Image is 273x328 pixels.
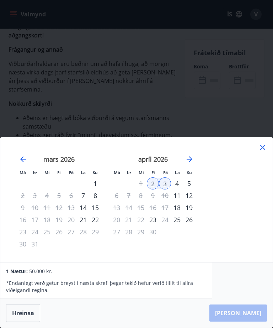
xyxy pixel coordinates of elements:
[65,226,77,238] td: Not available. föstudagur, 27. mars 2026
[147,214,159,226] div: Aðeins innritun í boði
[111,202,123,214] td: Choose mánudagur, 13. apríl 2026 as your check-in date. It’s available.
[41,214,53,226] td: Not available. miðvikudagur, 18. mars 2026
[17,214,29,226] div: Aðeins útritun í boði
[65,202,77,214] td: Not available. föstudagur, 13. mars 2026
[183,202,195,214] td: Choose sunnudagur, 19. apríl 2026 as your check-in date. It’s available.
[171,189,183,202] td: Choose laugardagur, 11. apríl 2026 as your check-in date. It’s available.
[151,170,155,175] small: Fi
[29,238,41,250] td: Not available. þriðjudagur, 31. mars 2026
[135,226,147,238] td: Not available. miðvikudagur, 29. apríl 2026
[33,170,37,175] small: Þr
[147,177,159,189] div: Aðeins innritun í boði
[114,170,120,175] small: Má
[111,189,123,202] div: Aðeins útritun í boði
[171,177,183,189] td: Choose laugardagur, 4. apríl 2026 as your check-in date. It’s available.
[17,214,29,226] td: Choose mánudagur, 16. mars 2026 as your check-in date. It’s available.
[163,170,168,175] small: Fö
[41,202,53,214] td: Not available. miðvikudagur, 11. mars 2026
[139,170,144,175] small: Mi
[77,214,89,226] td: Choose laugardagur, 21. mars 2026 as your check-in date. It’s available.
[171,214,183,226] td: Choose laugardagur, 25. apríl 2026 as your check-in date. It’s available.
[123,226,135,238] td: Not available. þriðjudagur, 28. apríl 2026
[17,226,29,238] td: Choose mánudagur, 23. mars 2026 as your check-in date. It’s available.
[89,202,101,214] div: 15
[111,214,123,226] div: Aðeins útritun í boði
[17,226,29,238] div: Aðeins útritun í boði
[111,202,123,214] div: Aðeins útritun í boði
[41,226,53,238] td: Not available. miðvikudagur, 25. mars 2026
[147,214,159,226] td: Choose fimmtudagur, 23. apríl 2026 as your check-in date. It’s available.
[183,189,195,202] td: Choose sunnudagur, 12. apríl 2026 as your check-in date. It’s available.
[69,170,74,175] small: Fö
[171,202,183,214] div: Aðeins innritun í boði
[183,214,195,226] td: Choose sunnudagur, 26. apríl 2026 as your check-in date. It’s available.
[29,189,41,202] td: Not available. þriðjudagur, 3. mars 2026
[29,226,41,238] td: Not available. þriðjudagur, 24. mars 2026
[77,189,89,202] div: Aðeins innritun í boði
[159,202,171,214] td: Not available. föstudagur, 17. apríl 2026
[183,189,195,202] div: 12
[147,226,159,238] td: Not available. fimmtudagur, 30. apríl 2026
[53,226,65,238] td: Not available. fimmtudagur, 26. mars 2026
[111,226,123,238] div: Aðeins útritun í boði
[65,189,77,202] td: Not available. föstudagur, 6. mars 2026
[43,155,75,163] strong: mars 2026
[17,189,29,202] div: Aðeins útritun í boði
[53,202,65,214] td: Not available. fimmtudagur, 12. mars 2026
[183,202,195,214] div: 19
[187,170,192,175] small: Su
[159,214,171,226] td: Choose föstudagur, 24. apríl 2026 as your check-in date. It’s available.
[171,177,183,189] div: Aðeins innritun í boði
[147,189,159,202] td: Not available. fimmtudagur, 9. apríl 2026
[111,226,123,238] td: Choose mánudagur, 27. apríl 2026 as your check-in date. It’s available.
[123,202,135,214] td: Not available. þriðjudagur, 14. apríl 2026
[6,280,207,294] p: * Endanlegt verð getur breyst í næsta skrefi þegar tekið hefur verið tillit til allra viðeigandi ...
[77,202,89,214] div: Aðeins innritun í boði
[185,155,194,163] div: Move forward to switch to the next month.
[147,202,159,214] td: Not available. fimmtudagur, 16. apríl 2026
[17,189,29,202] td: Choose mánudagur, 2. mars 2026 as your check-in date. It’s available.
[89,214,101,226] div: 22
[17,202,29,214] td: Choose mánudagur, 9. mars 2026 as your check-in date. It’s available.
[6,268,28,275] span: 1 Nætur:
[57,170,61,175] small: Fi
[171,202,183,214] td: Choose laugardagur, 18. apríl 2026 as your check-in date. It’s available.
[89,226,101,238] td: Not available. sunnudagur, 29. mars 2026
[53,189,65,202] td: Not available. fimmtudagur, 5. mars 2026
[77,189,89,202] td: Choose laugardagur, 7. mars 2026 as your check-in date. It’s available.
[135,189,147,202] td: Not available. miðvikudagur, 8. apríl 2026
[77,214,89,226] div: Aðeins innritun í boði
[123,189,135,202] td: Not available. þriðjudagur, 7. apríl 2026
[41,189,53,202] td: Not available. miðvikudagur, 4. mars 2026
[29,268,52,275] span: 50.000 kr.
[135,177,147,189] td: Not available. miðvikudagur, 1. apríl 2026
[147,177,159,189] td: Selected as start date. fimmtudagur, 2. apríl 2026
[159,214,171,226] div: Aðeins útritun í boði
[77,226,89,238] td: Not available. laugardagur, 28. mars 2026
[9,146,204,254] div: Calendar
[135,214,147,226] td: Not available. miðvikudagur, 22. apríl 2026
[29,214,41,226] td: Not available. þriðjudagur, 17. mars 2026
[93,170,98,175] small: Su
[171,214,183,226] div: Aðeins innritun í boði
[127,170,131,175] small: Þr
[89,189,101,202] div: 8
[175,170,180,175] small: La
[138,155,168,163] strong: apríl 2026
[44,170,50,175] small: Mi
[17,238,29,250] td: Not available. mánudagur, 30. mars 2026
[159,177,171,189] div: Aðeins útritun í boði
[20,170,26,175] small: Má
[89,202,101,214] td: Choose sunnudagur, 15. mars 2026 as your check-in date. It’s available.
[111,189,123,202] td: Choose mánudagur, 6. apríl 2026 as your check-in date. It’s available.
[77,202,89,214] td: Choose laugardagur, 14. mars 2026 as your check-in date. It’s available.
[6,304,40,322] button: Hreinsa
[89,214,101,226] td: Choose sunnudagur, 22. mars 2026 as your check-in date. It’s available.
[183,214,195,226] div: 26
[183,177,195,189] td: Choose sunnudagur, 5. apríl 2026 as your check-in date. It’s available.
[135,202,147,214] td: Not available. miðvikudagur, 15. apríl 2026
[89,189,101,202] td: Choose sunnudagur, 8. mars 2026 as your check-in date. It’s available.
[111,214,123,226] td: Choose mánudagur, 20. apríl 2026 as your check-in date. It’s available.
[89,177,101,189] div: 1
[19,155,27,163] div: Move backward to switch to the previous month.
